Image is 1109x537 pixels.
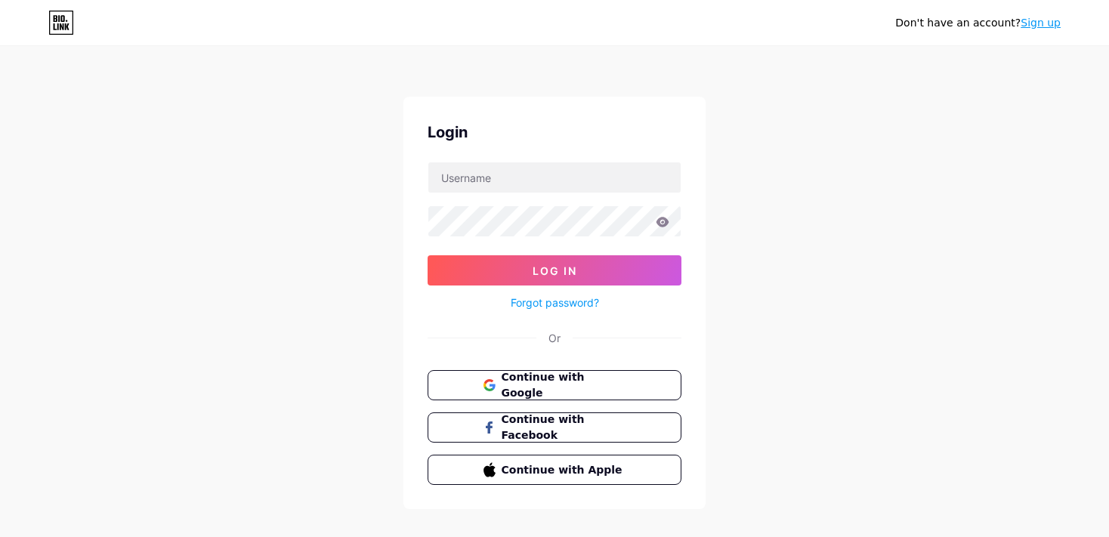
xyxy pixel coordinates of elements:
[428,255,681,285] button: Log In
[428,412,681,443] button: Continue with Facebook
[548,330,561,346] div: Or
[428,121,681,144] div: Login
[1021,17,1061,29] a: Sign up
[502,462,626,478] span: Continue with Apple
[533,264,577,277] span: Log In
[511,295,599,310] a: Forgot password?
[428,455,681,485] button: Continue with Apple
[502,369,626,401] span: Continue with Google
[428,162,681,193] input: Username
[895,15,1061,31] div: Don't have an account?
[502,412,626,443] span: Continue with Facebook
[428,370,681,400] button: Continue with Google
